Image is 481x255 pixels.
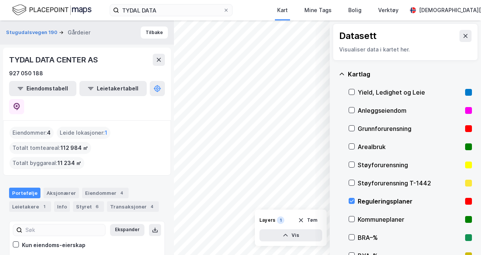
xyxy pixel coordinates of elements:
div: Kun eiendoms-eierskap [22,241,85,250]
iframe: Chat Widget [443,219,481,255]
div: 4 [118,189,126,197]
div: Totalt byggareal : [9,157,84,169]
div: Arealbruk [358,142,462,151]
div: Totalt tomteareal : [9,142,91,154]
button: Tøm [293,214,322,226]
div: 1 [40,203,48,210]
div: Kommuneplaner [358,215,462,224]
div: Visualiser data i kartet her. [339,45,472,54]
input: Søk [22,224,105,236]
div: Info [54,201,70,212]
div: Datasett [339,30,377,42]
div: Mine Tags [304,6,332,15]
div: Kart [277,6,288,15]
div: 6 [93,203,101,210]
div: Styret [73,201,104,212]
button: Leietakertabell [79,81,147,96]
div: Verktøy [378,6,399,15]
button: Vis [259,229,322,241]
span: 4 [47,128,51,137]
div: Eiendommer [82,188,129,198]
button: Eiendomstabell [9,81,76,96]
div: Aksjonærer [43,188,79,198]
div: Portefølje [9,188,40,198]
div: Yield, Ledighet og Leie [358,88,462,97]
div: TYDAL DATA CENTER AS [9,54,99,66]
div: BRA–% [358,233,462,242]
div: Leietakere [9,201,51,212]
span: 1 [105,128,107,137]
div: Anleggseiendom [358,106,462,115]
div: Layers [259,217,275,223]
div: Eiendommer : [9,127,54,139]
div: Leide lokasjoner : [57,127,110,139]
button: Stugudalsvegen 190 [6,29,59,36]
button: Ekspander [110,224,144,236]
div: Reguleringsplaner [358,197,462,206]
div: 4 [148,203,156,210]
div: Støyforurensning T-1442 [358,179,462,188]
div: Grunnforurensning [358,124,462,133]
div: Gårdeier [68,28,90,37]
div: Transaksjoner [107,201,159,212]
div: Støyforurensning [358,160,462,169]
div: Kartlag [348,70,472,79]
input: Søk på adresse, matrikkel, gårdeiere, leietakere eller personer [119,5,223,16]
div: 1 [277,216,284,224]
span: 11 234 ㎡ [57,159,81,168]
img: logo.f888ab2527a4732fd821a326f86c7f29.svg [12,3,92,17]
div: 927 050 188 [9,69,43,78]
div: Bolig [348,6,362,15]
button: Tilbake [141,26,168,39]
span: 112 984 ㎡ [61,143,88,152]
